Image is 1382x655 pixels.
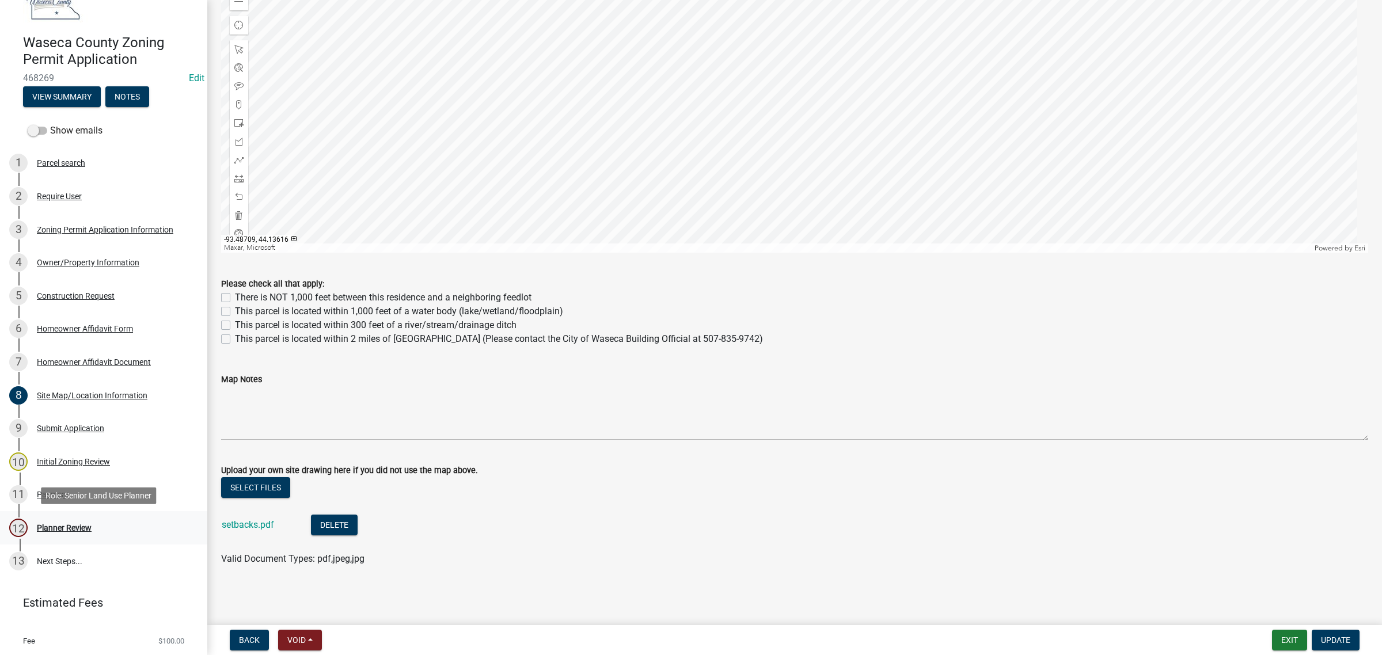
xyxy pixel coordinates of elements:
button: Void [278,630,322,650]
div: 8 [9,386,28,405]
div: Homeowner Affidavit Document [37,358,151,366]
div: Find my location [230,16,248,35]
div: Submit Application [37,424,104,432]
button: View Summary [23,86,101,107]
div: 13 [9,552,28,570]
div: Powered by [1312,243,1368,253]
label: This parcel is located within 300 feet of a river/stream/drainage ditch [235,318,517,332]
div: Construction Request [37,292,115,300]
div: Homeowner Affidavit Form [37,325,133,333]
span: $100.00 [158,637,184,645]
button: Notes [105,86,149,107]
span: Update [1321,635,1350,645]
div: 9 [9,419,28,437]
div: Payment [37,490,69,498]
div: 3 [9,220,28,239]
div: 12 [9,519,28,537]
h4: Waseca County Zoning Permit Application [23,35,198,68]
label: Show emails [28,124,102,138]
label: This parcel is located within 2 miles of [GEOGRAPHIC_DATA] (Please contact the City of Waseca Bui... [235,332,763,346]
div: Site Map/Location Information [37,391,147,399]
wm-modal-confirm: Summary [23,93,101,102]
div: 6 [9,319,28,338]
div: Owner/Property Information [37,258,139,266]
span: Void [287,635,306,645]
div: Zoning Permit Application Information [37,226,173,234]
div: Require User [37,192,82,200]
wm-modal-confirm: Delete Document [311,520,358,531]
div: Planner Review [37,524,92,532]
div: Role: Senior Land Use Planner [41,487,156,504]
label: Upload your own site drawing here if you did not use the map above. [221,467,478,475]
a: Esri [1354,244,1365,252]
label: Please check all that apply: [221,280,324,288]
span: Back [239,635,260,645]
label: Map Notes [221,376,262,384]
wm-modal-confirm: Notes [105,93,149,102]
div: Parcel search [37,159,85,167]
label: There is NOT 1,000 feet between this residence and a neighboring feedlot [235,291,531,304]
div: Maxar, Microsoft [221,243,1312,253]
div: 11 [9,485,28,504]
a: Estimated Fees [9,591,189,614]
div: Initial Zoning Review [37,458,110,466]
button: Select files [221,477,290,498]
span: Valid Document Types: pdf,jpeg,jpg [221,553,365,564]
div: 10 [9,452,28,471]
label: This parcel is located within 1,000 feet of a water body (lake/wetland/floodplain) [235,304,563,318]
div: 7 [9,353,28,371]
span: 468269 [23,73,184,83]
button: Back [230,630,269,650]
button: Delete [311,515,358,535]
div: 5 [9,287,28,305]
div: 1 [9,154,28,172]
a: Edit [189,73,204,83]
div: 2 [9,187,28,205]
a: setbacks.pdf [222,519,274,530]
wm-modal-confirm: Edit Application Number [189,73,204,83]
span: Fee [23,637,35,645]
button: Exit [1272,630,1307,650]
div: 4 [9,253,28,272]
button: Update [1312,630,1360,650]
